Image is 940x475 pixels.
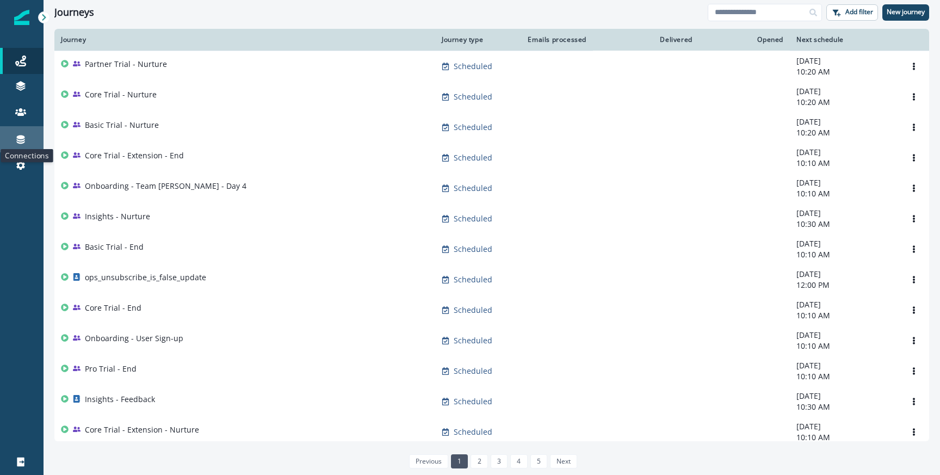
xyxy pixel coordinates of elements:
[406,454,578,468] ul: Pagination
[454,366,492,377] p: Scheduled
[530,454,547,468] a: Page 5
[61,35,429,44] div: Journey
[54,386,929,417] a: Insights - FeedbackScheduled-[DATE]10:30 AMOptions
[54,264,929,295] a: ops_unsubscribe_is_false_updateScheduled-[DATE]12:00 PMOptions
[523,35,586,44] div: Emails processed
[454,61,492,72] p: Scheduled
[14,10,29,25] img: Inflection
[905,119,923,135] button: Options
[85,333,183,344] p: Onboarding - User Sign-up
[905,89,923,105] button: Options
[796,360,892,371] p: [DATE]
[887,8,925,16] p: New journey
[796,208,892,219] p: [DATE]
[905,150,923,166] button: Options
[796,147,892,158] p: [DATE]
[454,183,492,194] p: Scheduled
[796,86,892,97] p: [DATE]
[85,59,167,70] p: Partner Trial - Nurture
[796,280,892,291] p: 12:00 PM
[491,454,508,468] a: Page 3
[905,180,923,196] button: Options
[54,143,929,173] a: Core Trial - Extension - EndScheduled-[DATE]10:10 AMOptions
[85,424,199,435] p: Core Trial - Extension - Nurture
[905,272,923,288] button: Options
[905,393,923,410] button: Options
[54,325,929,356] a: Onboarding - User Sign-upScheduled-[DATE]10:10 AMOptions
[54,112,929,143] a: Basic Trial - NurtureScheduled-[DATE]10:20 AMOptions
[451,454,468,468] a: Page 1 is your current page
[796,158,892,169] p: 10:10 AM
[454,335,492,346] p: Scheduled
[550,454,577,468] a: Next page
[454,274,492,285] p: Scheduled
[54,51,929,82] a: Partner Trial - NurtureScheduled-[DATE]10:20 AMOptions
[796,177,892,188] p: [DATE]
[599,35,692,44] div: Delivered
[796,391,892,402] p: [DATE]
[796,330,892,341] p: [DATE]
[796,55,892,66] p: [DATE]
[454,122,492,133] p: Scheduled
[845,8,873,16] p: Add filter
[442,35,510,44] div: Journey type
[905,211,923,227] button: Options
[796,66,892,77] p: 10:20 AM
[85,211,150,222] p: Insights - Nurture
[454,213,492,224] p: Scheduled
[85,394,155,405] p: Insights - Feedback
[85,120,159,131] p: Basic Trial - Nurture
[796,219,892,230] p: 10:30 AM
[826,4,878,21] button: Add filter
[54,295,929,325] a: Core Trial - EndScheduled-[DATE]10:10 AMOptions
[796,269,892,280] p: [DATE]
[85,242,144,252] p: Basic Trial - End
[796,97,892,108] p: 10:20 AM
[882,4,929,21] button: New journey
[905,58,923,75] button: Options
[706,35,783,44] div: Opened
[471,454,487,468] a: Page 2
[454,396,492,407] p: Scheduled
[54,356,929,386] a: Pro Trial - EndScheduled-[DATE]10:10 AMOptions
[54,173,929,203] a: Onboarding - Team [PERSON_NAME] - Day 4Scheduled-[DATE]10:10 AMOptions
[85,272,206,283] p: ops_unsubscribe_is_false_update
[905,424,923,440] button: Options
[796,432,892,443] p: 10:10 AM
[796,371,892,382] p: 10:10 AM
[54,234,929,264] a: Basic Trial - EndScheduled-[DATE]10:10 AMOptions
[796,238,892,249] p: [DATE]
[796,249,892,260] p: 10:10 AM
[796,341,892,351] p: 10:10 AM
[796,35,892,44] div: Next schedule
[85,303,141,313] p: Core Trial - End
[796,127,892,138] p: 10:20 AM
[54,7,94,18] h1: Journeys
[796,402,892,412] p: 10:30 AM
[510,454,527,468] a: Page 4
[796,299,892,310] p: [DATE]
[796,310,892,321] p: 10:10 AM
[454,244,492,255] p: Scheduled
[85,181,246,192] p: Onboarding - Team [PERSON_NAME] - Day 4
[85,89,157,100] p: Core Trial - Nurture
[796,116,892,127] p: [DATE]
[54,82,929,112] a: Core Trial - NurtureScheduled-[DATE]10:20 AMOptions
[905,332,923,349] button: Options
[905,241,923,257] button: Options
[905,302,923,318] button: Options
[454,305,492,316] p: Scheduled
[54,203,929,234] a: Insights - NurtureScheduled-[DATE]10:30 AMOptions
[85,150,184,161] p: Core Trial - Extension - End
[454,427,492,437] p: Scheduled
[905,363,923,379] button: Options
[85,363,137,374] p: Pro Trial - End
[454,91,492,102] p: Scheduled
[796,421,892,432] p: [DATE]
[54,417,929,447] a: Core Trial - Extension - NurtureScheduled-[DATE]10:10 AMOptions
[454,152,492,163] p: Scheduled
[796,188,892,199] p: 10:10 AM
